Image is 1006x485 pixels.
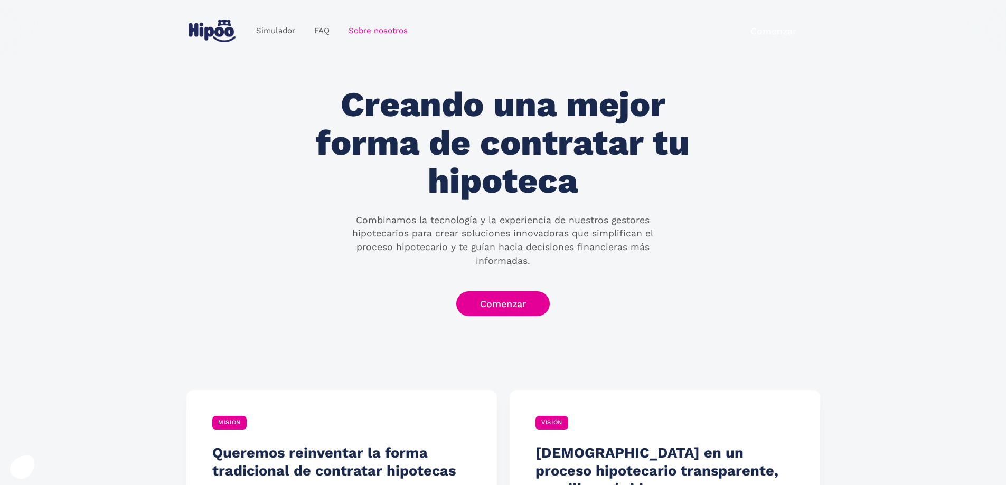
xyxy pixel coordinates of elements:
[303,85,703,201] h1: Creando una mejor forma de contratar tu hipoteca
[247,21,305,41] a: Simulador
[212,444,471,480] h4: Queremos reinventar la forma tradicional de contratar hipotecas
[212,416,247,430] div: MISIÓN
[727,18,820,43] a: Comenzar
[339,21,417,41] a: Sobre nosotros
[186,15,238,46] a: home
[535,416,568,430] div: VISIÓN
[305,21,339,41] a: FAQ
[456,291,550,316] a: Comenzar
[333,214,672,268] p: Combinamos la tecnología y la experiencia de nuestros gestores hipotecarios para crear soluciones...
